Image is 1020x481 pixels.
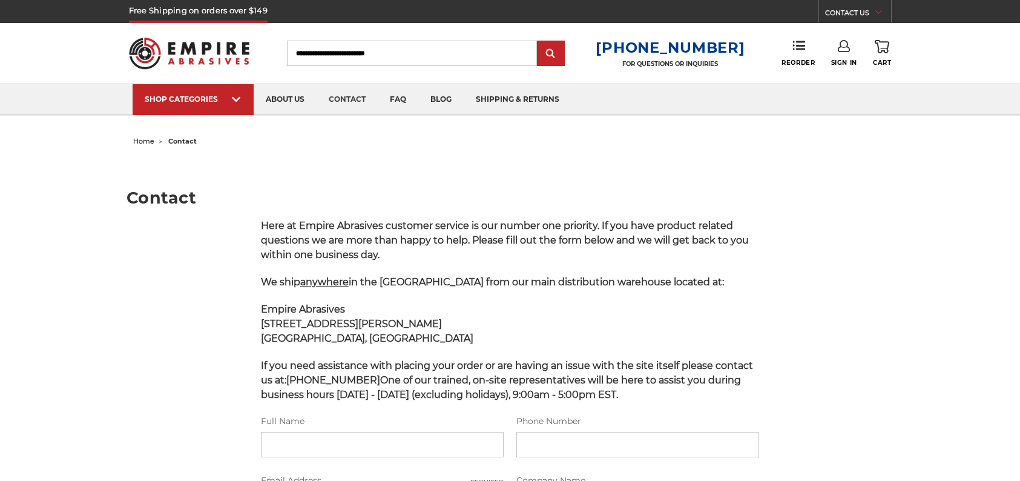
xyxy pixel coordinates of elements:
[133,137,154,145] a: home
[261,360,753,400] span: If you need assistance with placing your order or are having an issue with the site itself please...
[596,39,745,56] a: [PHONE_NUMBER]
[781,59,815,67] span: Reorder
[261,318,473,344] strong: [STREET_ADDRESS][PERSON_NAME] [GEOGRAPHIC_DATA], [GEOGRAPHIC_DATA]
[873,40,891,67] a: Cart
[418,84,464,115] a: blog
[539,42,563,66] input: Submit
[168,137,197,145] span: contact
[261,304,345,315] span: Empire Abrasives
[378,84,418,115] a: faq
[317,84,378,115] a: contact
[261,415,504,428] label: Full Name
[261,220,749,260] span: Here at Empire Abrasives customer service is our number one priority. If you have product related...
[873,59,891,67] span: Cart
[825,6,891,23] a: CONTACT US
[286,374,380,386] strong: [PHONE_NUMBER]
[127,190,893,206] h1: Contact
[129,30,250,77] img: Empire Abrasives
[254,84,317,115] a: about us
[464,84,571,115] a: shipping & returns
[261,276,724,288] span: We ship in the [GEOGRAPHIC_DATA] from our main distribution warehouse located at:
[300,276,349,288] span: anywhere
[145,95,242,104] div: SHOP CATEGORIES
[781,40,815,66] a: Reorder
[516,415,759,428] label: Phone Number
[596,60,745,68] p: FOR QUESTIONS OR INQUIRIES
[831,59,857,67] span: Sign In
